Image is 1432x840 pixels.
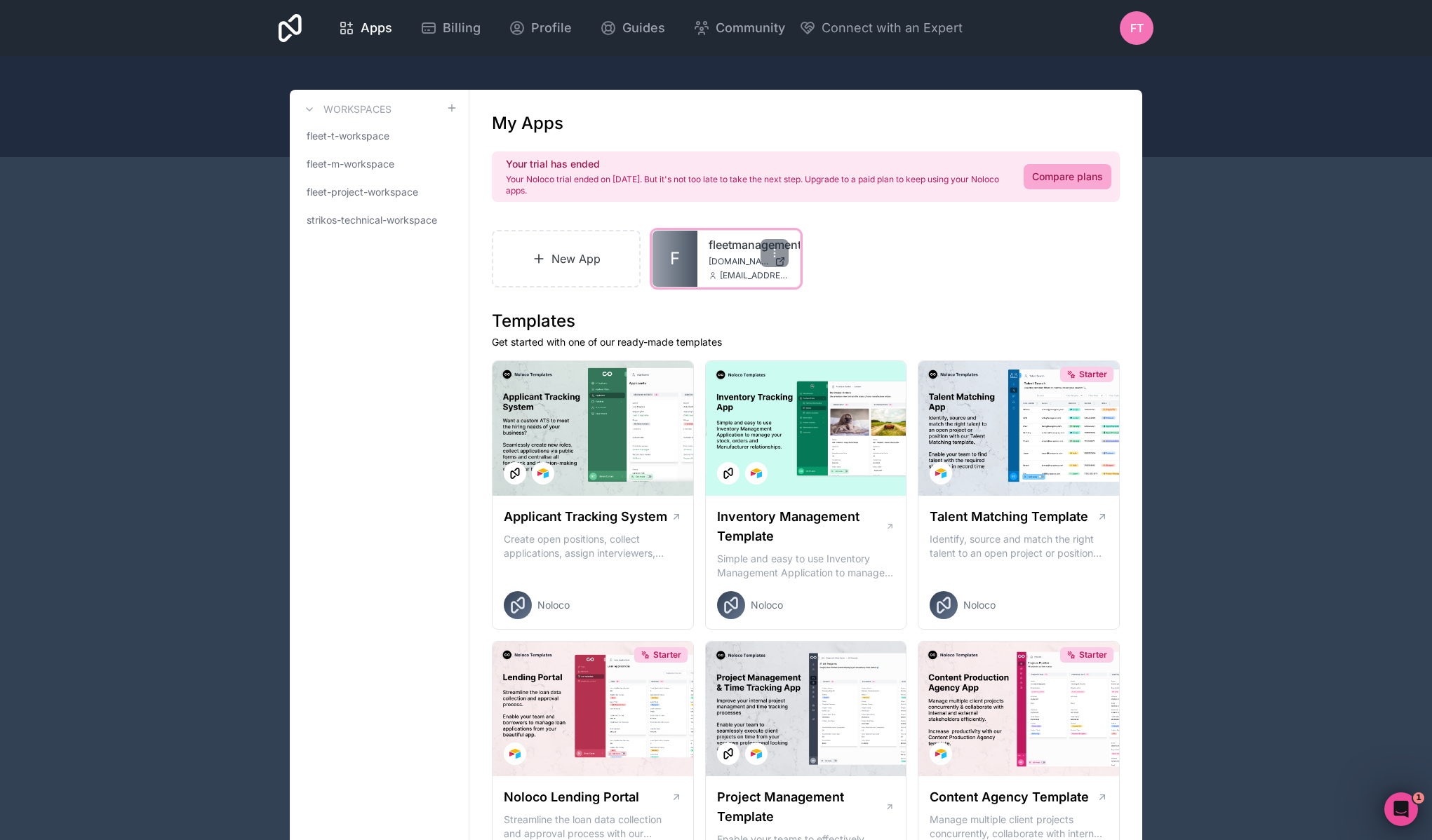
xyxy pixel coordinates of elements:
[307,129,389,143] span: fleet-t-workspace
[709,256,769,267] span: [DOMAIN_NAME]
[717,507,885,546] h1: Inventory Management Template
[1079,649,1107,661] span: Starter
[443,18,481,38] span: Billing
[1130,20,1144,36] span: FT
[301,101,392,118] a: Workspaces
[716,18,785,38] span: Community
[301,151,457,177] a: fleet-m-workspace
[509,748,521,759] img: Airtable Logo
[935,748,946,759] img: Airtable Logo
[930,532,1108,560] p: Identify, source and match the right talent to an open project or position with our Talent Matchi...
[301,123,457,149] a: fleet-t-workspace
[1024,164,1111,189] a: Compare plans
[799,18,963,38] button: Connect with an Expert
[751,468,762,479] img: Airtable Logo
[653,649,681,661] span: Starter
[1384,792,1418,826] iframe: Intercom live chat
[492,112,563,135] h1: My Apps
[653,231,697,287] a: F
[670,248,680,270] span: F
[497,13,583,43] a: Profile
[301,208,457,233] a: strikos-technical-workspace
[682,13,796,43] a: Community
[361,18,392,38] span: Apps
[504,787,639,807] h1: Noloco Lending Portal
[537,468,549,479] img: Airtable Logo
[492,310,1120,332] h1: Templates
[506,157,1007,171] h2: Your trial has ended
[307,157,394,171] span: fleet-m-workspace
[935,468,946,479] img: Airtable Logo
[492,335,1120,349] p: Get started with one of our ready-made templates
[537,598,570,612] span: Noloco
[717,787,885,827] h1: Project Management Template
[504,532,682,560] p: Create open positions, collect applications, assign interviewers, centralise candidate feedback a...
[751,598,783,612] span: Noloco
[930,507,1088,527] h1: Talent Matching Template
[307,213,437,227] span: strikos-technical-workspace
[1079,369,1107,380] span: Starter
[930,787,1089,807] h1: Content Agency Template
[822,18,963,38] span: Connect with an Expert
[720,270,789,281] span: [EMAIL_ADDRESS][DOMAIN_NAME]
[531,18,572,38] span: Profile
[504,507,667,527] h1: Applicant Tracking System
[1413,792,1424,804] span: 1
[327,13,403,43] a: Apps
[622,18,665,38] span: Guides
[301,179,457,205] a: fleet-project-workspace
[307,185,418,199] span: fleet-project-workspace
[492,230,641,287] a: New App
[409,13,492,43] a: Billing
[963,598,996,612] span: Noloco
[717,552,895,580] p: Simple and easy to use Inventory Management Application to manage your stock, orders and Manufact...
[589,13,676,43] a: Guides
[709,236,789,253] a: fleetmanagementapp
[751,748,762,759] img: Airtable Logo
[709,256,789,267] a: [DOMAIN_NAME]
[323,102,392,116] h3: Workspaces
[506,174,1007,196] p: Your Noloco trial ended on [DATE]. But it's not too late to take the next step. Upgrade to a paid...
